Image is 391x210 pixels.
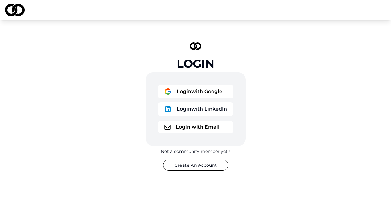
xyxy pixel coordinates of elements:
img: logo [164,125,171,130]
img: logo [164,88,172,95]
img: logo [190,42,202,50]
button: logoLoginwith Google [158,85,233,98]
img: logo [164,105,172,113]
img: logo [5,4,25,16]
button: logoLogin with Email [158,121,233,133]
div: Not a community member yet? [161,148,230,155]
div: Login [177,57,214,70]
button: Create An Account [163,160,228,171]
button: logoLoginwith LinkedIn [158,102,233,116]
